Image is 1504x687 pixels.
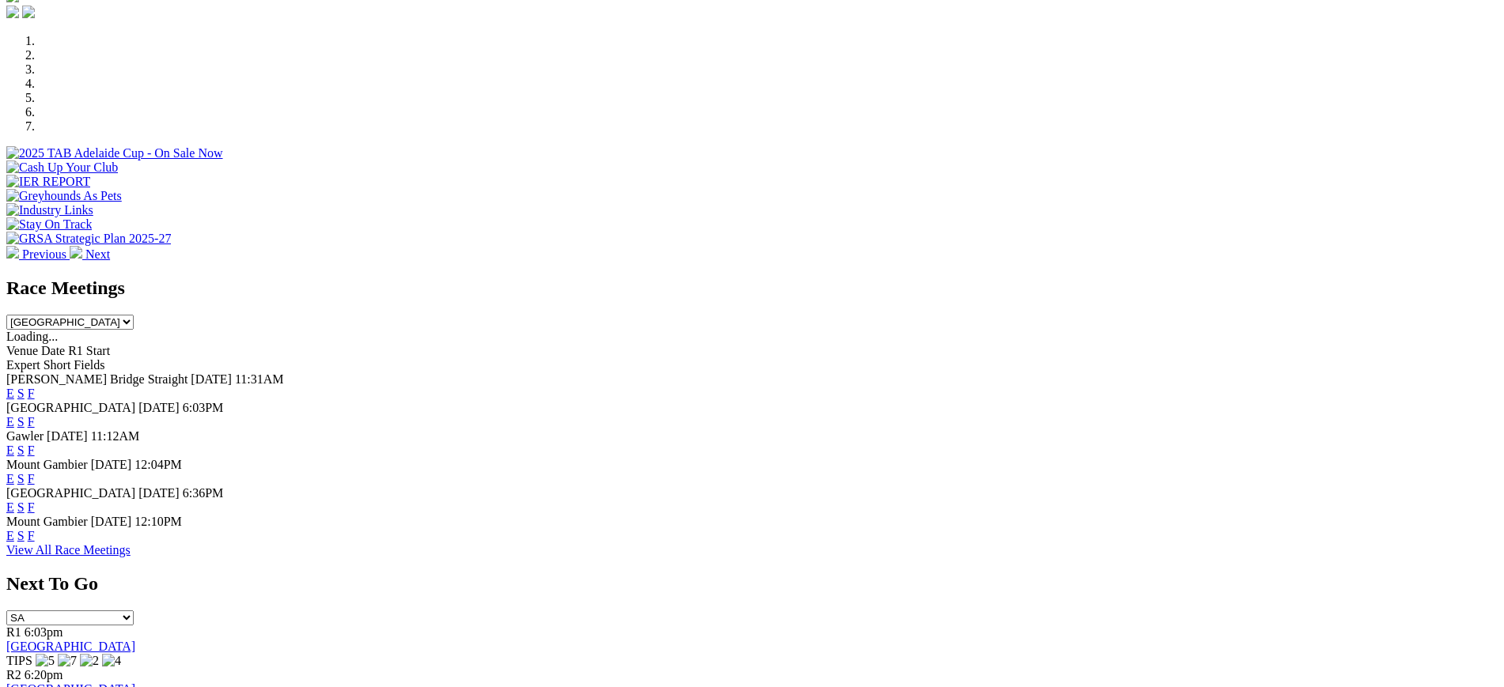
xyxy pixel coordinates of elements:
[17,415,25,428] a: S
[6,401,135,414] span: [GEOGRAPHIC_DATA]
[6,573,1498,595] h2: Next To Go
[91,429,140,443] span: 11:12AM
[85,247,110,261] span: Next
[91,515,132,528] span: [DATE]
[6,160,118,175] img: Cash Up Your Club
[6,429,44,443] span: Gawler
[6,543,131,557] a: View All Race Meetings
[6,515,88,528] span: Mount Gambier
[6,444,14,457] a: E
[6,232,171,246] img: GRSA Strategic Plan 2025-27
[6,217,92,232] img: Stay On Track
[74,358,104,372] span: Fields
[183,486,224,500] span: 6:36PM
[28,415,35,428] a: F
[183,401,224,414] span: 6:03PM
[6,344,38,357] span: Venue
[41,344,65,357] span: Date
[17,387,25,400] a: S
[70,247,110,261] a: Next
[6,203,93,217] img: Industry Links
[6,415,14,428] a: E
[68,344,110,357] span: R1 Start
[6,500,14,514] a: E
[6,277,1498,299] h2: Race Meetings
[28,444,35,457] a: F
[17,472,25,485] a: S
[28,500,35,514] a: F
[6,189,122,203] img: Greyhounds As Pets
[36,654,55,668] img: 5
[47,429,88,443] span: [DATE]
[44,358,71,372] span: Short
[6,472,14,485] a: E
[25,668,63,681] span: 6:20pm
[70,246,82,259] img: chevron-right-pager-white.svg
[28,472,35,485] a: F
[17,500,25,514] a: S
[6,640,135,653] a: [GEOGRAPHIC_DATA]
[134,458,182,471] span: 12:04PM
[58,654,77,668] img: 7
[28,387,35,400] a: F
[6,625,21,639] span: R1
[138,486,180,500] span: [DATE]
[17,529,25,542] a: S
[6,387,14,400] a: E
[6,458,88,471] span: Mount Gambier
[6,246,19,259] img: chevron-left-pager-white.svg
[6,330,58,343] span: Loading...
[28,529,35,542] a: F
[80,654,99,668] img: 2
[6,6,19,18] img: facebook.svg
[191,372,232,386] span: [DATE]
[6,372,188,386] span: [PERSON_NAME] Bridge Straight
[134,515,182,528] span: 12:10PM
[138,401,180,414] span: [DATE]
[102,654,121,668] img: 4
[17,444,25,457] a: S
[22,247,66,261] span: Previous
[6,529,14,542] a: E
[25,625,63,639] span: 6:03pm
[6,175,90,189] img: IER REPORT
[6,146,223,160] img: 2025 TAB Adelaide Cup - On Sale Now
[235,372,284,386] span: 11:31AM
[6,654,32,667] span: TIPS
[6,358,40,372] span: Expert
[22,6,35,18] img: twitter.svg
[91,458,132,471] span: [DATE]
[6,247,70,261] a: Previous
[6,668,21,681] span: R2
[6,486,135,500] span: [GEOGRAPHIC_DATA]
